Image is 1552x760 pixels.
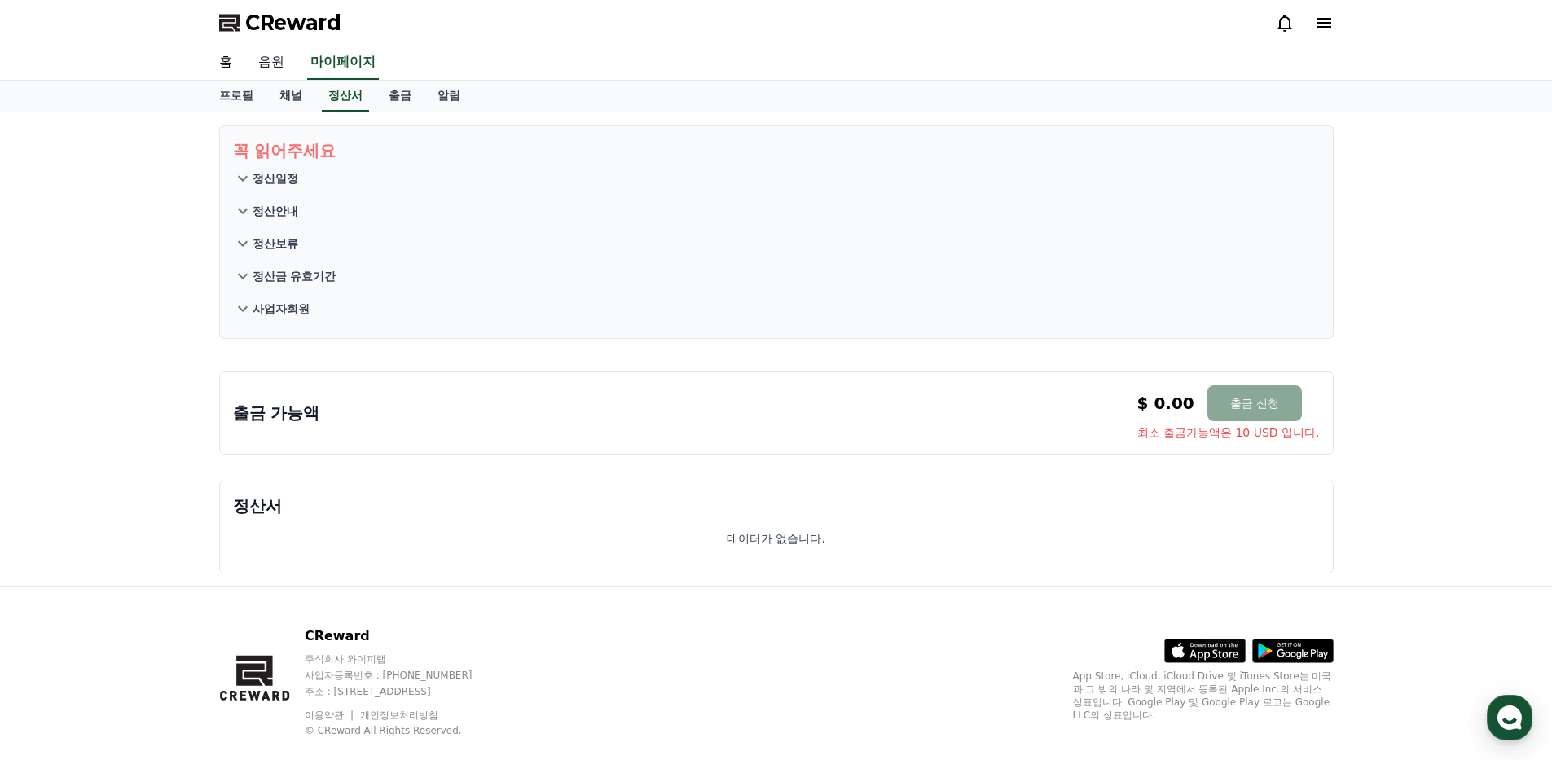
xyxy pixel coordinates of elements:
button: 출금 신청 [1207,385,1302,421]
span: 홈 [51,541,61,554]
p: 정산보류 [253,235,298,252]
a: 마이페이지 [307,46,379,80]
p: 데이터가 없습니다. [727,530,825,547]
p: 꼭 읽어주세요 [233,139,1320,162]
button: 정산일정 [233,162,1320,195]
p: App Store, iCloud, iCloud Drive 및 iTunes Store는 미국과 그 밖의 나라 및 지역에서 등록된 Apple Inc.의 서비스 상표입니다. Goo... [1073,670,1334,722]
a: 채널 [266,81,315,112]
p: 정산서 [233,494,1320,517]
button: 정산보류 [233,227,1320,260]
p: 주소 : [STREET_ADDRESS] [305,685,503,698]
p: 사업자회원 [253,301,310,317]
p: $ 0.00 [1137,392,1194,415]
span: 대화 [149,542,169,555]
a: 개인정보처리방침 [360,709,438,721]
p: 주식회사 와이피랩 [305,652,503,666]
p: © CReward All Rights Reserved. [305,724,503,737]
a: 출금 [376,81,424,112]
p: 정산일정 [253,170,298,187]
p: 출금 가능액 [233,402,320,424]
button: 사업자회원 [233,292,1320,325]
button: 정산금 유효기간 [233,260,1320,292]
a: 정산서 [322,81,369,112]
span: 설정 [252,541,271,554]
a: 홈 [5,516,108,557]
a: 대화 [108,516,210,557]
p: 정산금 유효기간 [253,268,336,284]
a: 프로필 [206,81,266,112]
a: CReward [219,10,341,36]
span: 최소 출금가능액은 10 USD 입니다. [1137,424,1320,441]
a: 설정 [210,516,313,557]
a: 이용약관 [305,709,356,721]
p: 사업자등록번호 : [PHONE_NUMBER] [305,669,503,682]
p: 정산안내 [253,203,298,219]
a: 음원 [245,46,297,80]
a: 알림 [424,81,473,112]
span: CReward [245,10,341,36]
p: CReward [305,626,503,646]
button: 정산안내 [233,195,1320,227]
a: 홈 [206,46,245,80]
